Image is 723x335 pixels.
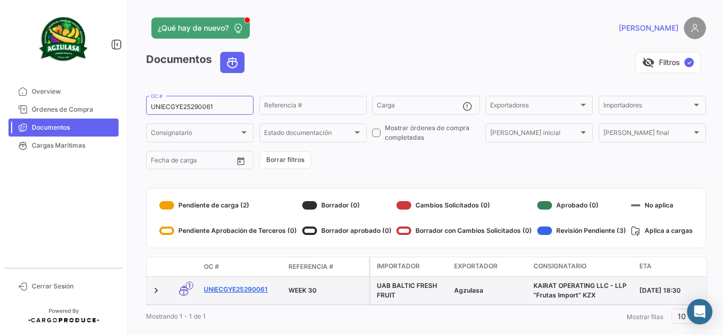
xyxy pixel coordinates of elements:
[603,103,692,111] span: Importadores
[534,282,627,299] span: KAIRAT OPERATING LLC - LLP “Frutas Import” KZX
[146,52,248,73] h3: Documentos
[684,17,706,39] img: placeholder-user.png
[151,285,161,296] a: Expand/Collapse Row
[627,313,663,321] span: Mostrar filas
[534,261,586,271] span: Consignatario
[677,312,686,321] span: 10
[490,131,579,138] span: [PERSON_NAME] inicial
[284,258,369,276] datatable-header-cell: Referencia #
[490,103,579,111] span: Exportadores
[32,123,114,132] span: Documentos
[200,258,284,276] datatable-header-cell: OC #
[264,131,353,138] span: Estado documentación
[619,23,679,33] span: [PERSON_NAME]
[8,137,119,155] a: Cargas Marítimas
[454,261,498,271] span: Exportador
[302,197,392,214] div: Borrador (0)
[186,282,193,289] span: 1
[221,52,244,73] button: Ocean
[177,158,216,166] input: Hasta
[32,105,114,114] span: Órdenes de Compra
[684,58,694,67] span: ✓
[8,101,119,119] a: Órdenes de Compra
[8,119,119,137] a: Documentos
[631,197,693,214] div: No aplica
[158,23,229,33] span: ¿Qué hay de nuevo?
[639,261,652,271] span: ETA
[302,222,392,239] div: Borrador aprobado (0)
[159,222,297,239] div: Pendiente Aprobación de Terceros (0)
[687,299,712,324] div: Abrir Intercom Messenger
[32,87,114,96] span: Overview
[450,257,529,276] datatable-header-cell: Exportador
[146,312,206,320] span: Mostrando 1 - 1 de 1
[385,123,480,142] span: Mostrar órdenes de compra completadas
[537,222,626,239] div: Revisión Pendiente (3)
[396,197,532,214] div: Cambios Solicitados (0)
[32,282,114,291] span: Cerrar Sesión
[631,222,693,239] div: Aplica a cargas
[370,257,450,276] datatable-header-cell: Importador
[37,13,90,66] img: agzulasa-logo.png
[259,151,311,169] button: Borrar filtros
[151,17,250,39] button: ¿Qué hay de nuevo?
[377,281,446,300] div: UAB BALTIC FRESH FRUIT
[288,286,365,295] div: WEEK 30
[377,261,420,271] span: Importador
[642,56,655,69] span: visibility_off
[32,141,114,150] span: Cargas Marítimas
[529,257,635,276] datatable-header-cell: Consignatario
[396,222,532,239] div: Borrador con Cambios Solicitados (0)
[639,286,710,295] div: [DATE] 18:30
[635,257,715,276] datatable-header-cell: ETA
[8,83,119,101] a: Overview
[159,197,297,214] div: Pendiente de carga (2)
[288,262,333,271] span: Referencia #
[168,262,200,271] datatable-header-cell: Modo de Transporte
[233,153,249,169] button: Open calendar
[151,158,170,166] input: Desde
[635,52,701,73] button: visibility_offFiltros✓
[454,286,525,295] div: Agzulasa
[603,131,692,138] span: [PERSON_NAME] final
[151,131,239,138] span: Consignatario
[204,262,219,271] span: OC #
[537,197,626,214] div: Aprobado (0)
[204,285,280,294] a: UNIECGYE25290061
